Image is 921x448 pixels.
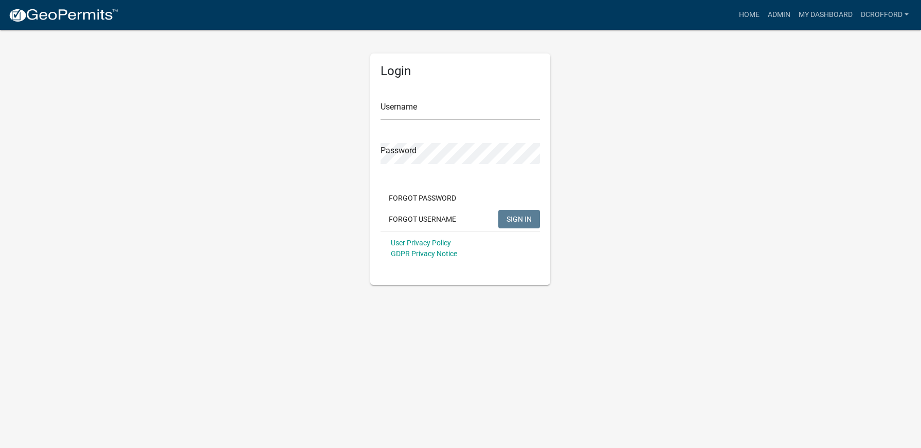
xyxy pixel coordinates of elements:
a: User Privacy Policy [391,239,451,247]
a: GDPR Privacy Notice [391,249,457,258]
a: Home [735,5,764,25]
h5: Login [381,64,540,79]
button: Forgot Username [381,210,464,228]
span: SIGN IN [507,214,532,223]
a: My Dashboard [794,5,857,25]
a: dcrofford [857,5,913,25]
button: Forgot Password [381,189,464,207]
a: Admin [764,5,794,25]
button: SIGN IN [498,210,540,228]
